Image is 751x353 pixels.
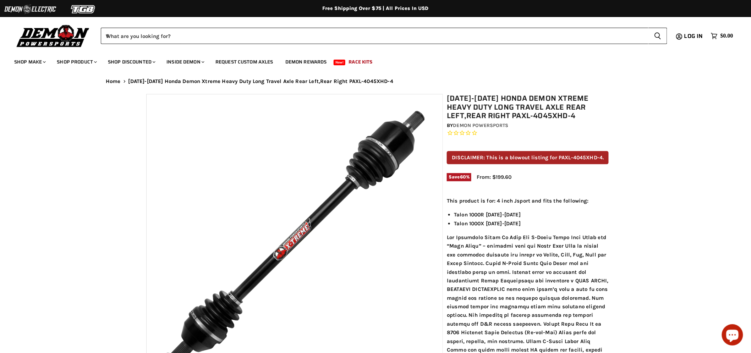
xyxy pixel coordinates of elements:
[14,23,92,48] img: Demon Powersports
[161,55,209,69] a: Inside Demon
[447,122,609,129] div: by
[57,2,110,16] img: TGB Logo 2
[334,60,346,65] span: New!
[447,94,609,120] h1: [DATE]-[DATE] Honda Demon Xtreme Heavy Duty Long Travel Axle Rear Left,Rear Right PAXL-4045XHD-4
[9,52,731,69] ul: Main menu
[280,55,332,69] a: Demon Rewards
[9,55,50,69] a: Shop Make
[344,55,378,69] a: Race Kits
[51,55,101,69] a: Shop Product
[103,55,160,69] a: Shop Discounted
[447,173,471,181] span: Save %
[454,219,609,228] li: Talon 1000X [DATE]-[DATE]
[101,28,648,44] input: When autocomplete results are available use up and down arrows to review and enter to select
[454,210,609,219] li: Talon 1000R [DATE]-[DATE]
[681,33,707,39] a: Log in
[106,78,121,84] a: Home
[460,174,466,180] span: 60
[684,32,703,40] span: Log in
[720,33,733,39] span: $0.00
[648,28,667,44] button: Search
[477,174,511,180] span: From: $199.60
[4,2,57,16] img: Demon Electric Logo 2
[101,28,667,44] form: Product
[128,78,393,84] span: [DATE]-[DATE] Honda Demon Xtreme Heavy Duty Long Travel Axle Rear Left,Rear Right PAXL-4045XHD-4
[447,197,609,205] p: This product is for: 4 inch Jsport and fits the following:
[707,31,737,41] a: $0.00
[720,324,745,347] inbox-online-store-chat: Shopify online store chat
[447,151,609,164] p: DISCLAIMER: This is a blowout listing for PAXL-4045XHD-4.
[92,78,659,84] nav: Breadcrumbs
[453,122,509,128] a: Demon Powersports
[210,55,279,69] a: Request Custom Axles
[447,129,609,137] span: Rated 0.0 out of 5 stars 0 reviews
[92,5,659,12] div: Free Shipping Over $75 | All Prices In USD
